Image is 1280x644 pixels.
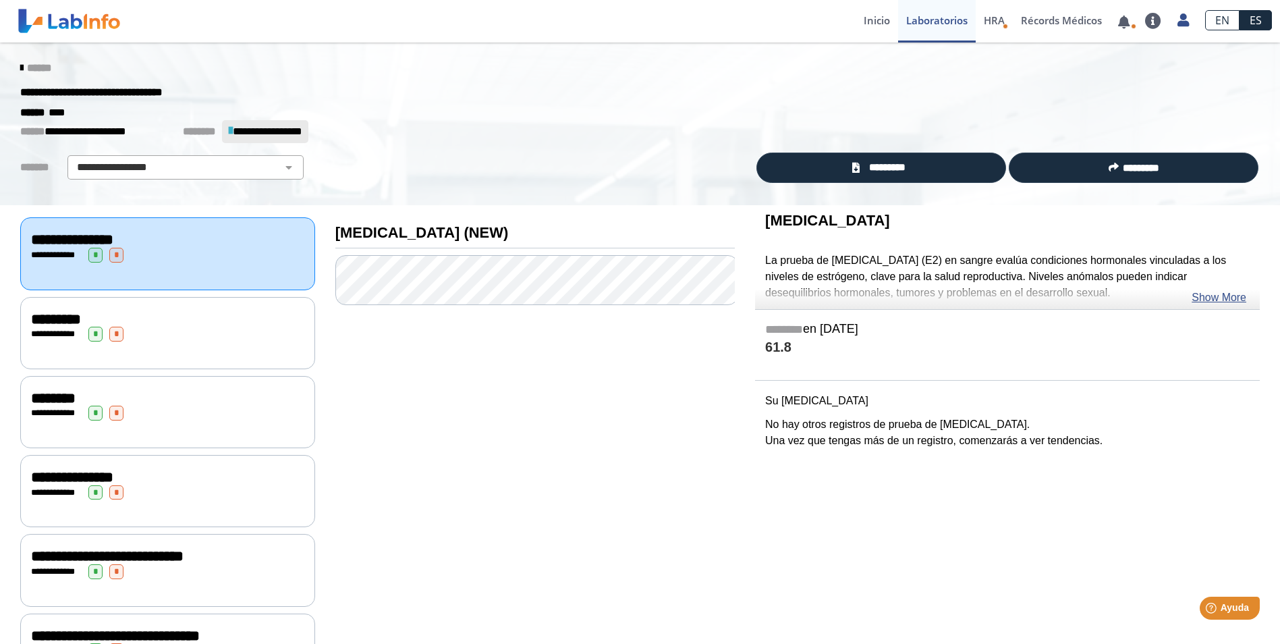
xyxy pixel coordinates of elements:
a: ES [1240,10,1272,30]
a: EN [1205,10,1240,30]
h4: 61.8 [765,340,1250,356]
p: La prueba de [MEDICAL_DATA] (E2) en sangre evalúa condiciones hormonales vinculadas a los niveles... [765,252,1250,301]
h5: en [DATE] [765,322,1250,338]
b: [MEDICAL_DATA] (NEW) [335,224,508,241]
b: [MEDICAL_DATA] [765,212,890,229]
p: Su [MEDICAL_DATA] [765,393,1250,409]
span: HRA [984,14,1005,27]
p: No hay otros registros de prueba de [MEDICAL_DATA]. Una vez que tengas más de un registro, comenz... [765,417,1250,449]
a: Show More [1192,290,1246,306]
iframe: Help widget launcher [1160,591,1265,629]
